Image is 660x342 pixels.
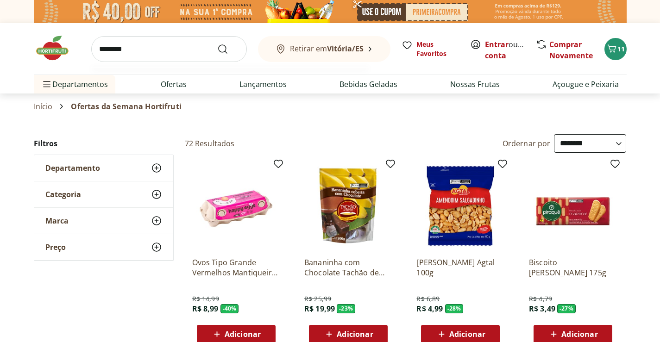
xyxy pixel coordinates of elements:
[34,181,173,207] button: Categoria
[445,304,464,313] span: - 28 %
[161,79,187,90] a: Ofertas
[45,190,81,199] span: Categoria
[192,162,280,250] img: Ovos Tipo Grande Vermelhos Mantiqueira Happy Eggs 10 Unidades
[45,163,100,173] span: Departamento
[34,34,80,62] img: Hortifruti
[91,36,247,62] input: search
[549,39,593,61] a: Comprar Novamente
[41,73,52,95] button: Menu
[45,243,66,252] span: Preço
[337,304,355,313] span: - 23 %
[416,40,459,58] span: Meus Favoritos
[617,44,625,53] span: 11
[503,138,551,149] label: Ordernar por
[304,294,331,304] span: R$ 25,99
[290,44,364,53] span: Retirar em
[225,330,261,338] span: Adicionar
[450,79,500,90] a: Nossas Frutas
[485,39,536,61] a: Criar conta
[402,40,459,58] a: Meus Favoritos
[34,234,173,260] button: Preço
[220,304,239,313] span: - 40 %
[337,330,373,338] span: Adicionar
[416,257,504,278] a: [PERSON_NAME] Agtal 100g
[45,216,69,225] span: Marca
[304,257,392,278] a: Bananinha com Chocolate Tachão de Ubatuba 200g
[485,39,526,61] span: ou
[449,330,485,338] span: Adicionar
[416,162,504,250] img: Amendoim Salgadinho Agtal 100g
[561,330,597,338] span: Adicionar
[557,304,576,313] span: - 27 %
[327,44,364,54] b: Vitória/ES
[529,304,555,314] span: R$ 3,49
[304,304,335,314] span: R$ 19,99
[239,79,287,90] a: Lançamentos
[416,304,443,314] span: R$ 4,99
[339,79,397,90] a: Bebidas Geladas
[185,138,235,149] h2: 72 Resultados
[71,102,181,111] span: Ofertas da Semana Hortifruti
[34,208,173,234] button: Marca
[192,294,219,304] span: R$ 14,99
[485,39,509,50] a: Entrar
[192,257,280,278] a: Ovos Tipo Grande Vermelhos Mantiqueira Happy Eggs 10 Unidades
[258,36,390,62] button: Retirar emVitória/ES
[416,294,440,304] span: R$ 6,89
[41,73,108,95] span: Departamentos
[304,162,392,250] img: Bananinha com Chocolate Tachão de Ubatuba 200g
[34,134,174,153] h2: Filtros
[217,44,239,55] button: Submit Search
[34,102,53,111] a: Início
[529,294,552,304] span: R$ 4,79
[529,162,617,250] img: Biscoito Maizena Piraque 175g
[34,155,173,181] button: Departamento
[553,79,619,90] a: Açougue e Peixaria
[192,304,219,314] span: R$ 8,99
[529,257,617,278] a: Biscoito [PERSON_NAME] 175g
[604,38,627,60] button: Carrinho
